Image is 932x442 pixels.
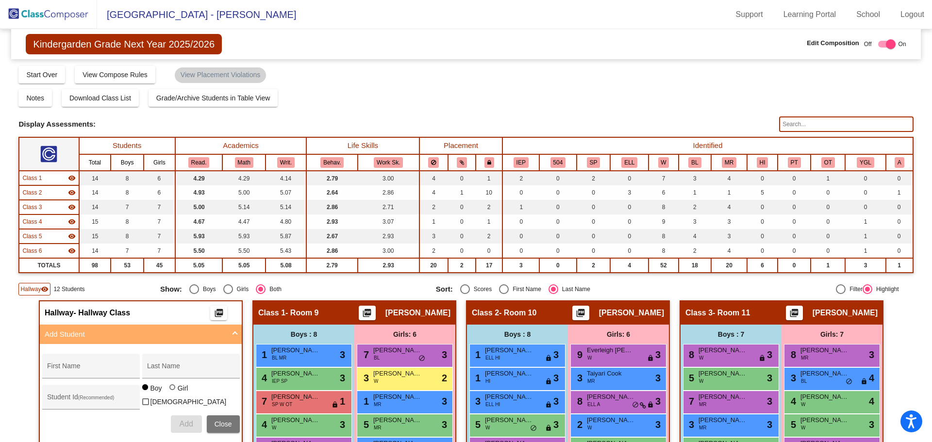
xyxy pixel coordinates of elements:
td: 1 [845,214,886,229]
td: 0 [845,185,886,200]
td: 0 [502,244,539,258]
span: 12 Students [53,285,84,294]
th: Black [679,154,711,171]
td: 0 [577,185,611,200]
td: 5.05 [222,258,265,273]
td: 20 [419,258,448,273]
input: First Name [47,366,134,374]
td: 0 [886,229,913,244]
td: 0 [610,244,649,258]
td: 0 [448,229,476,244]
div: First Name [509,285,541,294]
th: Identified [502,137,913,154]
input: Last Name [147,366,234,374]
mat-icon: visibility [41,285,49,293]
td: 8 [649,244,678,258]
td: 0 [610,171,649,185]
td: 2.93 [358,258,419,273]
td: 0 [811,185,845,200]
div: Boys : 7 [681,325,782,344]
mat-icon: visibility [68,218,76,226]
td: 0 [778,171,811,185]
td: 0 [577,229,611,244]
td: 4 [711,200,747,214]
button: Print Students Details [359,306,376,320]
mat-icon: visibility [68,232,76,240]
td: 8 [111,171,144,185]
td: 5.07 [266,185,306,200]
td: 0 [747,229,778,244]
td: 5.50 [222,244,265,258]
td: 14 [79,185,111,200]
button: YGL [857,157,874,168]
td: 1 [811,258,845,273]
td: 1 [845,244,886,258]
td: 17 [476,258,503,273]
button: Behav. [320,157,344,168]
td: 2 [502,171,539,185]
td: 9 [649,214,678,229]
span: Sort: [436,285,453,294]
div: Both [266,285,282,294]
td: 2 [577,171,611,185]
td: 4.29 [175,171,223,185]
button: IEP [514,157,529,168]
td: 0 [778,214,811,229]
th: Academics [175,137,307,154]
span: 3 [553,347,559,362]
td: 0 [448,200,476,214]
th: Keep away students [419,154,448,171]
span: [PERSON_NAME] [385,308,450,318]
td: 0 [539,185,577,200]
td: 0 [886,200,913,214]
button: HI [757,157,768,168]
td: 1 [711,185,747,200]
mat-icon: picture_as_pdf [575,308,586,322]
td: 5.87 [266,229,306,244]
td: 7 [111,200,144,214]
div: Boys : 8 [467,325,568,344]
td: 3 [679,171,711,185]
td: 0 [502,229,539,244]
mat-icon: picture_as_pdf [361,308,373,322]
span: [PERSON_NAME] [599,308,664,318]
td: 14 [79,171,111,185]
span: On [899,40,906,49]
td: 2 [679,200,711,214]
td: 3 [711,214,747,229]
a: Logout [893,7,932,22]
span: - Hallway Class [74,308,131,318]
td: 0 [539,200,577,214]
div: Last Name [558,285,590,294]
td: 0 [778,185,811,200]
button: PT [788,157,801,168]
td: 6 [144,171,175,185]
th: Keep with students [448,154,476,171]
td: 0 [476,244,503,258]
span: 3 [340,347,345,362]
button: Read. [188,157,210,168]
td: 4.93 [175,185,223,200]
td: 3.00 [358,171,419,185]
td: 52 [649,258,678,273]
td: 3 [711,229,747,244]
td: 3 [845,258,886,273]
th: Boys [111,154,144,171]
td: 7 [144,214,175,229]
td: 0 [610,229,649,244]
td: 6 [144,185,175,200]
button: Work Sk. [374,157,403,168]
td: 0 [502,185,539,200]
th: Keep with teacher [476,154,503,171]
td: 10 [476,185,503,200]
td: 2 [577,258,611,273]
a: Learning Portal [776,7,844,22]
div: Scores [470,285,492,294]
button: Close [207,415,240,433]
th: Individualized Education Plan [502,154,539,171]
td: 5.50 [175,244,223,258]
span: Class 2 [472,308,499,318]
div: Filter [846,285,863,294]
td: 5.93 [222,229,265,244]
td: 0 [747,171,778,185]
